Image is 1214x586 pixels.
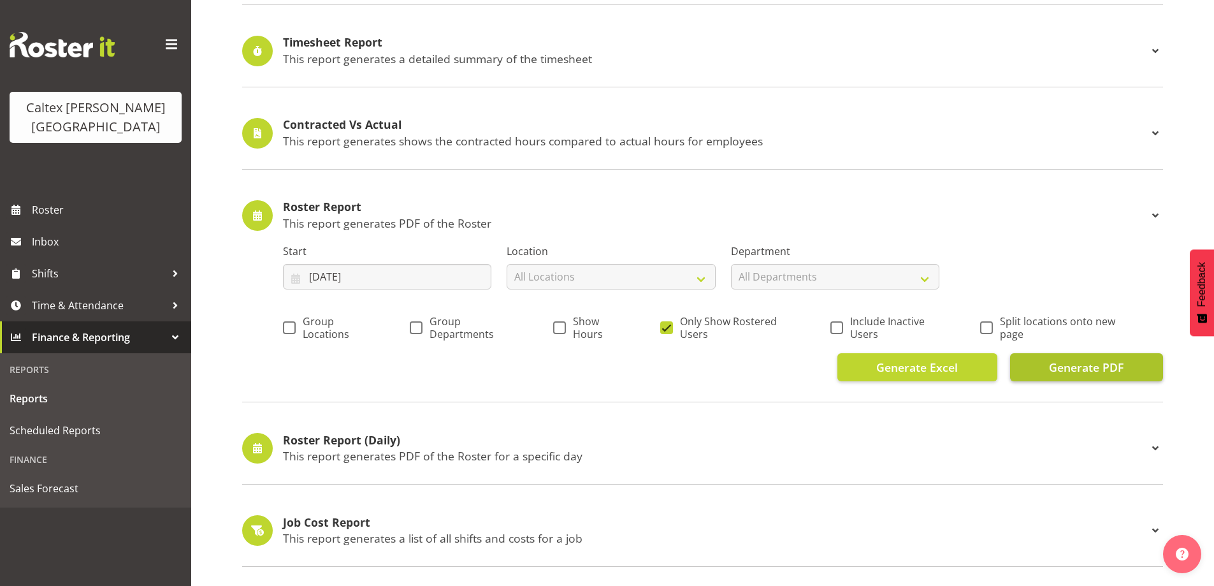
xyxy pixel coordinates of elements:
[843,315,944,341] span: Include Inactive Users
[283,244,491,259] label: Start
[283,201,1148,214] h4: Roster Report
[242,200,1163,231] div: Roster Report This report generates PDF of the Roster
[3,446,188,472] div: Finance
[296,315,374,341] span: Group Locations
[1049,359,1124,376] span: Generate PDF
[242,515,1163,546] div: Job Cost Report This report generates a list of all shifts and costs for a job
[283,216,1148,230] p: This report generates PDF of the Roster
[32,328,166,347] span: Finance & Reporting
[993,315,1127,341] span: Split locations onto new page
[3,414,188,446] a: Scheduled Reports
[3,356,188,383] div: Reports
[507,244,715,259] label: Location
[283,264,491,289] input: Click to select...
[837,353,997,381] button: Generate Excel
[10,479,182,498] span: Sales Forecast
[1176,548,1189,560] img: help-xxl-2.png
[876,359,958,376] span: Generate Excel
[673,315,795,341] span: Only Show Rostered Users
[242,433,1163,464] div: Roster Report (Daily) This report generates PDF of the Roster for a specific day
[283,119,1148,131] h4: Contracted Vs Actual
[283,434,1148,447] h4: Roster Report (Daily)
[423,315,517,341] span: Group Departments
[10,32,115,57] img: Rosterit website logo
[242,118,1163,149] div: Contracted Vs Actual This report generates shows the contracted hours compared to actual hours fo...
[22,98,169,136] div: Caltex [PERSON_NAME][GEOGRAPHIC_DATA]
[1010,353,1163,381] button: Generate PDF
[32,264,166,283] span: Shifts
[1190,249,1214,336] button: Feedback - Show survey
[566,315,625,341] span: Show Hours
[242,36,1163,66] div: Timesheet Report This report generates a detailed summary of the timesheet
[283,531,1148,545] p: This report generates a list of all shifts and costs for a job
[3,472,188,504] a: Sales Forecast
[1196,262,1208,307] span: Feedback
[283,134,1148,148] p: This report generates shows the contracted hours compared to actual hours for employees
[32,296,166,315] span: Time & Attendance
[10,421,182,440] span: Scheduled Reports
[731,244,939,259] label: Department
[283,449,1148,463] p: This report generates PDF of the Roster for a specific day
[3,383,188,414] a: Reports
[283,52,1148,66] p: This report generates a detailed summary of the timesheet
[283,36,1148,49] h4: Timesheet Report
[32,232,185,251] span: Inbox
[32,200,185,219] span: Roster
[283,516,1148,529] h4: Job Cost Report
[10,389,182,408] span: Reports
